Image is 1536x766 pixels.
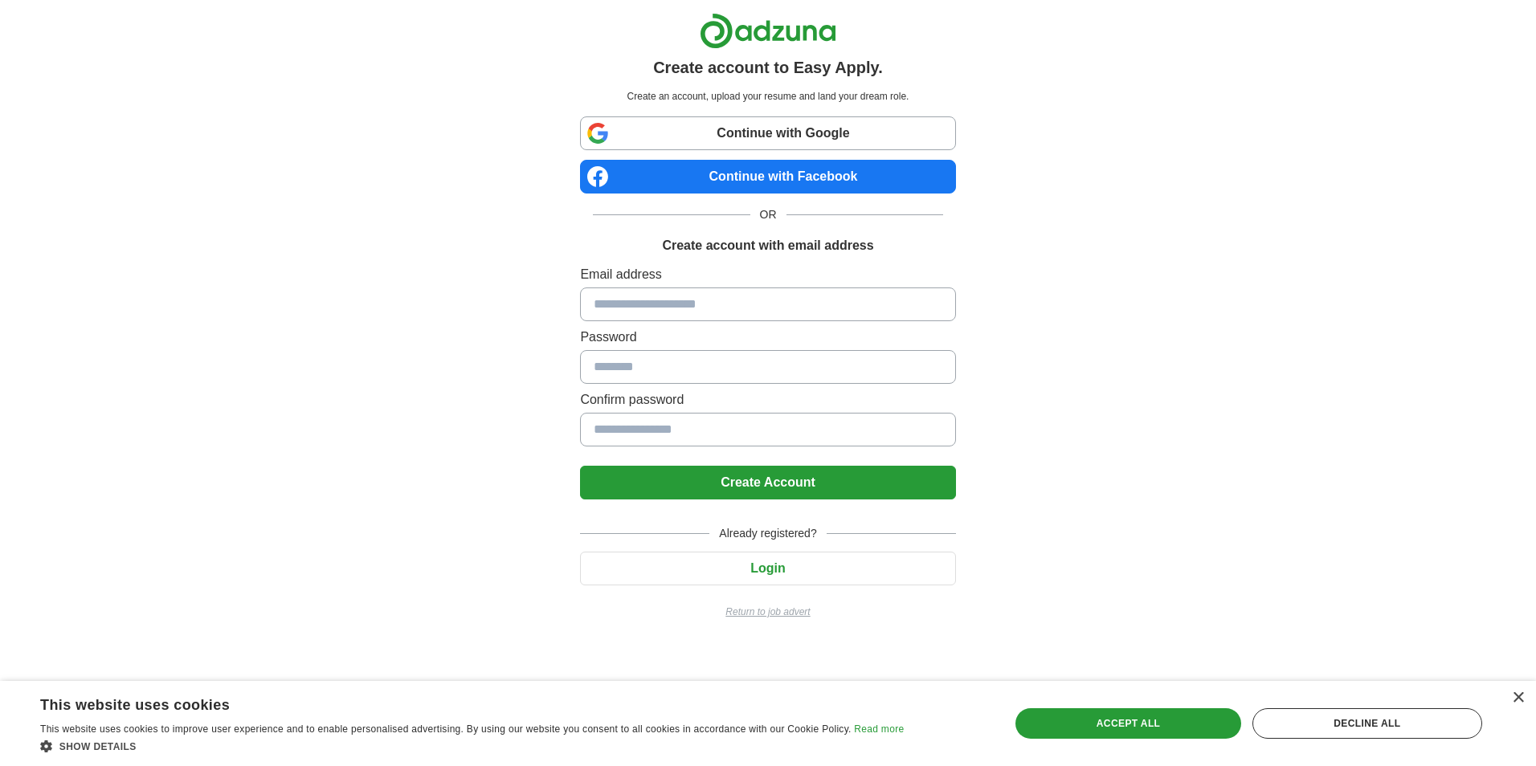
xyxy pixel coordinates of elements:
[1252,708,1482,739] div: Decline all
[580,390,955,409] label: Confirm password
[854,723,904,735] a: Read more, opens a new window
[700,13,836,49] img: Adzuna logo
[40,723,852,735] span: This website uses cookies to improve user experience and to enable personalised advertising. By u...
[580,466,955,499] button: Create Account
[750,206,786,223] span: OR
[580,265,955,284] label: Email address
[580,605,955,619] a: Return to job advert
[40,738,904,754] div: Show details
[1015,708,1240,739] div: Accept all
[580,328,955,347] label: Password
[40,691,864,715] div: This website uses cookies
[662,236,873,255] h1: Create account with email address
[709,525,826,542] span: Already registered?
[580,160,955,194] a: Continue with Facebook
[653,55,883,79] h1: Create account to Easy Apply.
[59,741,137,752] span: Show details
[583,89,952,104] p: Create an account, upload your resume and land your dream role.
[580,116,955,150] a: Continue with Google
[580,552,955,585] button: Login
[580,561,955,575] a: Login
[1512,692,1524,704] div: Close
